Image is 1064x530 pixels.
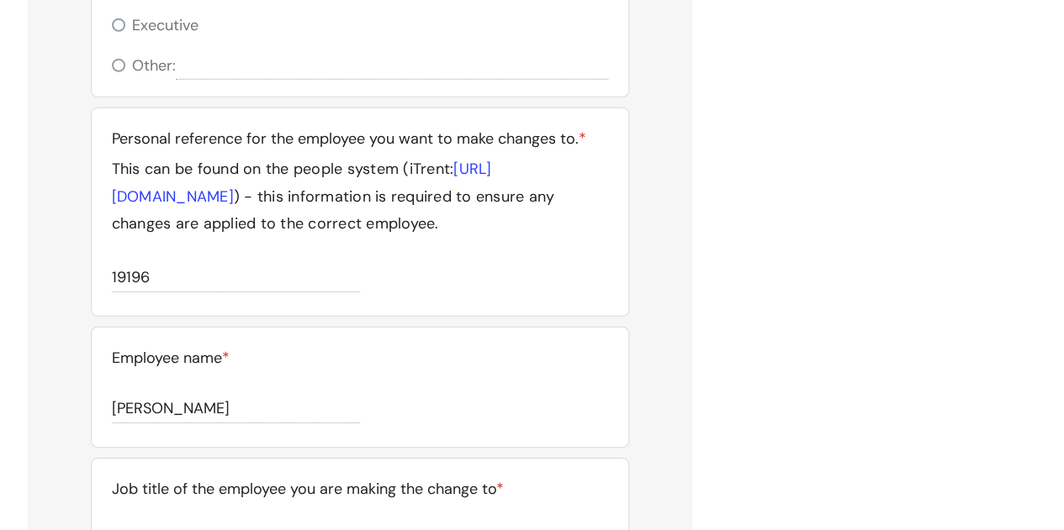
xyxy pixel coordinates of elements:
h2: Personal reference for the employee you want to make changes to. [112,125,608,152]
h2: Job title of the employee you are making the change to [112,475,608,502]
div: 19196 [112,264,360,291]
div: [PERSON_NAME] [112,395,360,422]
a: [URL][DOMAIN_NAME] [112,159,492,206]
td: Executive [132,12,199,39]
td: Other: [132,52,176,79]
h2: Employee name [112,344,608,371]
div: This can be found on the people system (iTrent: ) - this information is required to ensure any ch... [112,155,608,237]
